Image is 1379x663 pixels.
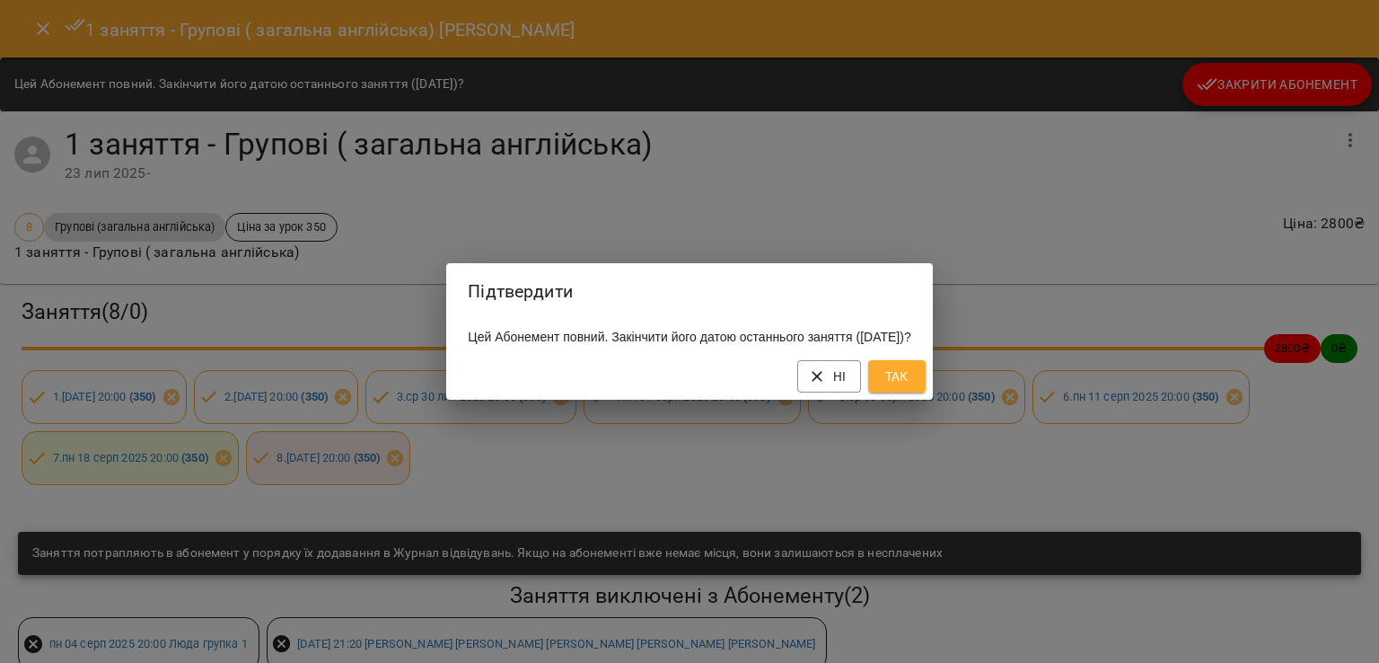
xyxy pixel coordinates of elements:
h2: Підтвердити [468,278,910,305]
button: Ні [797,360,861,393]
span: Ні [812,366,847,387]
button: Так [868,360,926,393]
span: Так [883,366,911,387]
div: Цей Абонемент повний. Закінчити його датою останнього заняття ([DATE])? [446,321,932,353]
